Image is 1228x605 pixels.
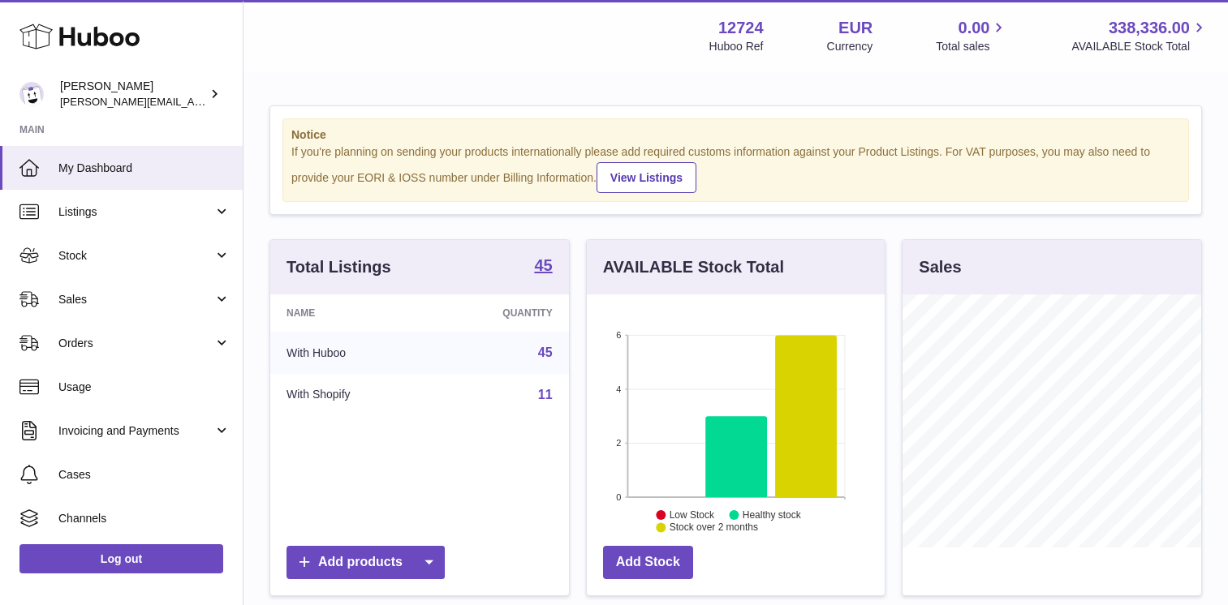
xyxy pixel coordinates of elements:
span: Invoicing and Payments [58,423,213,439]
a: 45 [534,257,552,277]
strong: 12724 [718,17,764,39]
text: Stock over 2 months [670,522,758,534]
th: Name [270,294,431,332]
td: With Huboo [270,332,431,374]
text: 4 [616,384,621,394]
a: Add products [287,546,445,579]
a: 11 [538,388,553,401]
div: Huboo Ref [709,39,764,54]
span: AVAILABLE Stock Total [1071,39,1209,54]
text: Healthy stock [743,509,802,521]
h3: Sales [919,256,961,278]
a: 0.00 Total sales [936,17,1008,54]
span: 0.00 [959,17,990,39]
text: Low Stock [670,509,715,521]
th: Quantity [431,294,568,332]
span: Stock [58,248,213,264]
img: sebastian@ffern.co [19,82,44,106]
text: 0 [616,492,621,502]
strong: Notice [291,127,1180,143]
div: Currency [827,39,873,54]
span: Usage [58,380,231,395]
a: Log out [19,544,223,573]
strong: 45 [534,257,552,273]
span: [PERSON_NAME][EMAIL_ADDRESS][DOMAIN_NAME] [60,95,325,108]
td: With Shopify [270,374,431,416]
span: Listings [58,204,213,220]
div: [PERSON_NAME] [60,79,206,109]
span: My Dashboard [58,161,231,176]
div: If you're planning on sending your products internationally please add required customs informati... [291,144,1180,193]
strong: EUR [838,17,873,39]
text: 2 [616,438,621,448]
h3: Total Listings [287,256,391,278]
span: 338,336.00 [1109,17,1190,39]
text: 6 [616,330,621,340]
a: Add Stock [603,546,693,579]
span: Total sales [936,39,1008,54]
span: Orders [58,336,213,351]
span: Cases [58,467,231,483]
span: Sales [58,292,213,307]
h3: AVAILABLE Stock Total [603,256,784,278]
a: View Listings [597,162,696,193]
a: 45 [538,345,553,359]
span: Channels [58,511,231,526]
a: 338,336.00 AVAILABLE Stock Total [1071,17,1209,54]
